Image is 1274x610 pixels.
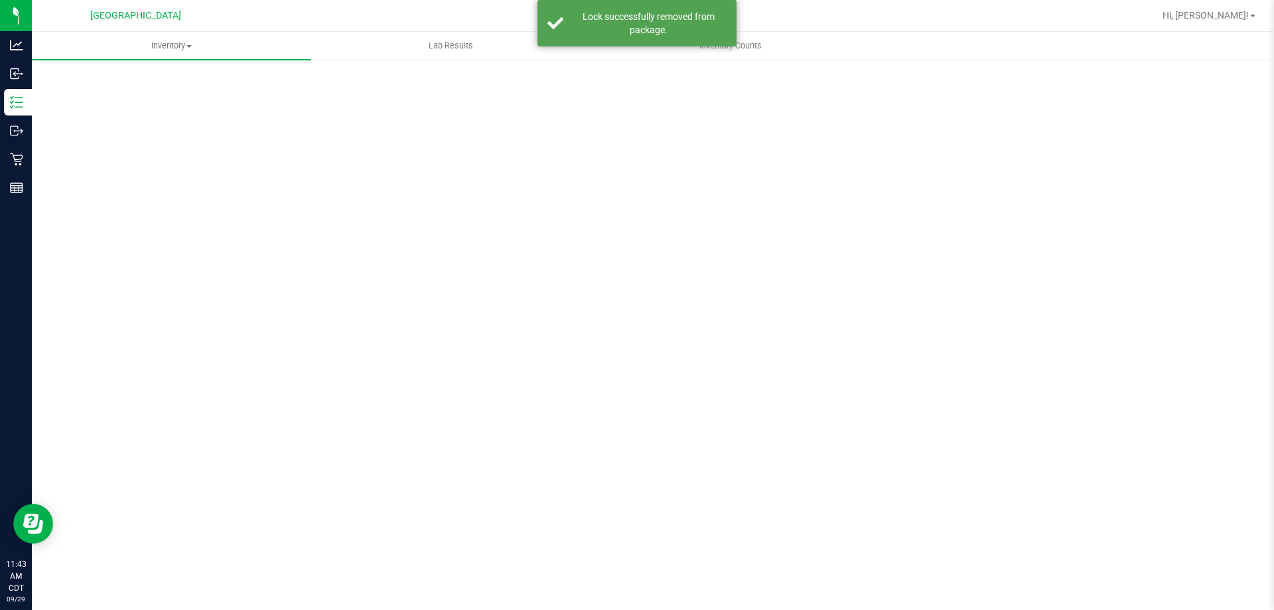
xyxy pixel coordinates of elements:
[10,96,23,109] inline-svg: Inventory
[6,594,26,604] p: 09/29
[10,38,23,52] inline-svg: Analytics
[311,32,591,60] a: Lab Results
[90,10,181,21] span: [GEOGRAPHIC_DATA]
[13,504,53,544] iframe: Resource center
[10,67,23,80] inline-svg: Inbound
[411,40,491,52] span: Lab Results
[10,181,23,194] inline-svg: Reports
[6,558,26,594] p: 11:43 AM CDT
[571,10,727,37] div: Lock successfully removed from package.
[32,40,311,52] span: Inventory
[10,124,23,137] inline-svg: Outbound
[10,153,23,166] inline-svg: Retail
[32,32,311,60] a: Inventory
[1163,10,1249,21] span: Hi, [PERSON_NAME]!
